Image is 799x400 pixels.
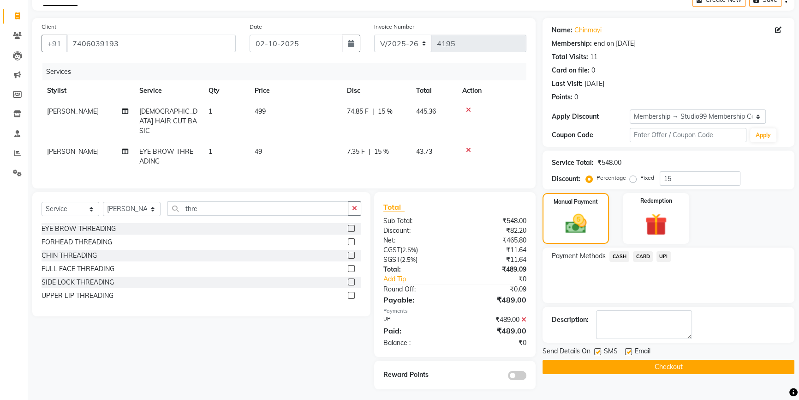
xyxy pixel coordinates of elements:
[559,212,593,236] img: _cash.svg
[552,130,630,140] div: Coupon Code
[554,198,598,206] label: Manual Payment
[552,92,572,102] div: Points:
[552,25,572,35] div: Name:
[376,216,455,226] div: Sub Total:
[402,246,416,254] span: 2.5%
[457,80,526,101] th: Action
[42,251,97,261] div: CHIN THREADING
[42,264,114,274] div: FULL FACE THREADING
[376,265,455,274] div: Total:
[543,346,590,358] span: Send Details On
[42,35,67,52] button: +91
[209,107,212,115] span: 1
[552,174,580,184] div: Discount:
[552,112,630,121] div: Apply Discount
[630,128,746,142] input: Enter Offer / Coupon Code
[42,23,56,31] label: Client
[250,23,262,31] label: Date
[455,236,533,245] div: ₹465.80
[591,66,595,75] div: 0
[455,338,533,348] div: ₹0
[455,216,533,226] div: ₹548.00
[42,278,114,287] div: SIDE LOCK THREADING
[574,25,602,35] a: Chinmayi
[594,39,636,48] div: end on [DATE]
[374,147,389,157] span: 15 %
[552,158,594,168] div: Service Total:
[376,255,455,265] div: ( )
[139,107,197,135] span: [DEMOGRAPHIC_DATA] HAIR CUT BASIC
[455,245,533,255] div: ₹11.64
[376,315,455,325] div: UPI
[66,35,236,52] input: Search by Name/Mobile/Email/Code
[543,360,794,374] button: Checkout
[596,174,626,182] label: Percentage
[341,80,411,101] th: Disc
[468,274,533,284] div: ₹0
[47,107,99,115] span: [PERSON_NAME]
[376,285,455,294] div: Round Off:
[255,147,262,156] span: 49
[376,274,468,284] a: Add Tip
[255,107,266,115] span: 499
[383,255,400,264] span: SGST
[638,211,674,238] img: _gift.svg
[574,92,578,102] div: 0
[347,107,369,116] span: 74.85 F
[552,66,590,75] div: Card on file:
[47,147,99,156] span: [PERSON_NAME]
[167,201,348,216] input: Search or Scan
[455,325,533,336] div: ₹489.00
[402,256,416,263] span: 2.5%
[455,315,533,325] div: ₹489.00
[376,370,455,380] div: Reward Points
[609,251,629,262] span: CASH
[635,346,650,358] span: Email
[42,224,116,234] div: EYE BROW THREADING
[455,226,533,236] div: ₹82.20
[134,80,203,101] th: Service
[376,294,455,305] div: Payable:
[455,255,533,265] div: ₹11.64
[42,80,134,101] th: Stylist
[455,285,533,294] div: ₹0.09
[383,307,527,315] div: Payments
[455,265,533,274] div: ₹489.09
[640,197,672,205] label: Redemption
[203,80,249,101] th: Qty
[604,346,618,358] span: SMS
[374,23,414,31] label: Invoice Number
[552,315,589,325] div: Description:
[383,246,400,254] span: CGST
[640,174,654,182] label: Fixed
[597,158,621,168] div: ₹548.00
[411,80,457,101] th: Total
[376,226,455,236] div: Discount:
[249,80,341,101] th: Price
[656,251,671,262] span: UPI
[378,107,393,116] span: 15 %
[455,294,533,305] div: ₹489.00
[42,291,113,301] div: UPPER LIP THREADING
[376,338,455,348] div: Balance :
[42,237,112,247] div: FORHEAD THREADING
[376,236,455,245] div: Net:
[416,147,432,156] span: 43.73
[633,251,653,262] span: CARD
[584,79,604,89] div: [DATE]
[369,147,370,157] span: |
[552,79,583,89] div: Last Visit:
[209,147,212,156] span: 1
[590,52,597,62] div: 11
[552,39,592,48] div: Membership:
[139,147,193,165] span: EYE BROW THREADING
[416,107,436,115] span: 445.36
[383,202,405,212] span: Total
[750,128,776,142] button: Apply
[376,245,455,255] div: ( )
[372,107,374,116] span: |
[347,147,365,157] span: 7.35 F
[552,251,606,261] span: Payment Methods
[42,63,533,80] div: Services
[552,52,588,62] div: Total Visits:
